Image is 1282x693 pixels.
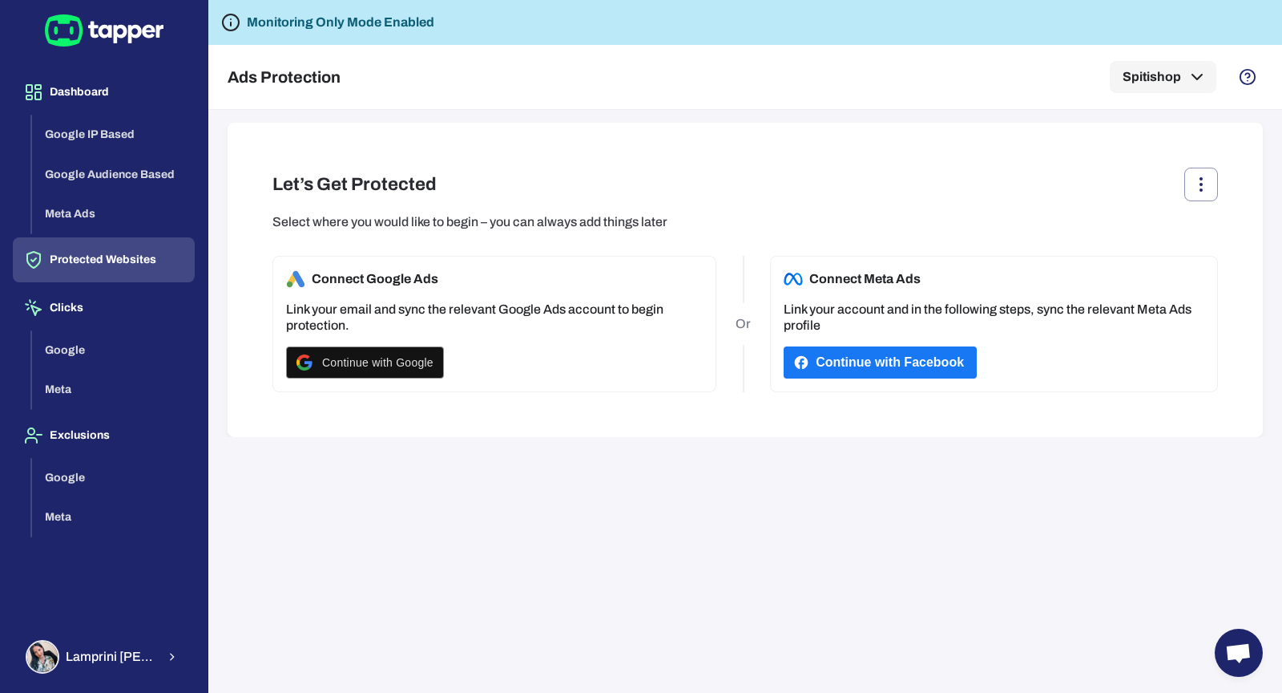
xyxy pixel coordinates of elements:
svg: Tapper is not blocking any fraudulent activity for this domain [221,13,240,32]
p: Link your account and in the following steps, sync the relevant Meta Ads profile [784,302,1204,334]
button: Meta [32,497,195,537]
a: Google [32,342,195,355]
a: Meta Ads [32,206,195,220]
button: Google Audience Based [32,155,195,195]
button: Spitishop [1110,61,1216,93]
button: Lamprini ReppaLamprini [PERSON_NAME] [13,634,195,680]
button: Google [32,458,195,498]
button: Continue with Facebook [784,346,977,379]
span: Lamprini [PERSON_NAME] [66,649,156,665]
button: Clicks [13,286,195,330]
h6: Monitoring Only Mode Enabled [247,13,434,32]
p: Select where you would like to begin – you can always add things later [272,214,1218,230]
button: Meta Ads [32,194,195,234]
button: Google IP Based [32,115,195,155]
button: Protected Websites [13,237,195,282]
a: Google [32,469,195,483]
span: Continue with Google [322,356,433,369]
button: Dashboard [13,70,195,115]
a: Protected Websites [13,252,195,265]
h6: Connect Meta Ads [784,269,921,289]
p: Link your email and sync the relevant Google Ads account to begin protection. [286,302,703,334]
button: Google [32,330,195,371]
a: Meta [32,382,195,395]
a: Meta [32,509,195,523]
p: Or [736,303,751,345]
button: Meta [32,370,195,410]
h4: Let’s Get Protected [272,173,437,196]
a: Dashboard [13,84,195,98]
a: Exclusions [13,428,195,441]
button: Continue with Google [286,346,444,379]
h6: Connect Google Ads [286,269,438,289]
a: Google Audience Based [32,166,195,180]
a: Clicks [13,300,195,314]
img: Lamprini Reppa [27,642,58,672]
div: Open chat [1215,629,1263,677]
button: Exclusions [13,413,195,458]
a: Google IP Based [32,127,195,140]
h5: Ads Protection [228,67,341,87]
